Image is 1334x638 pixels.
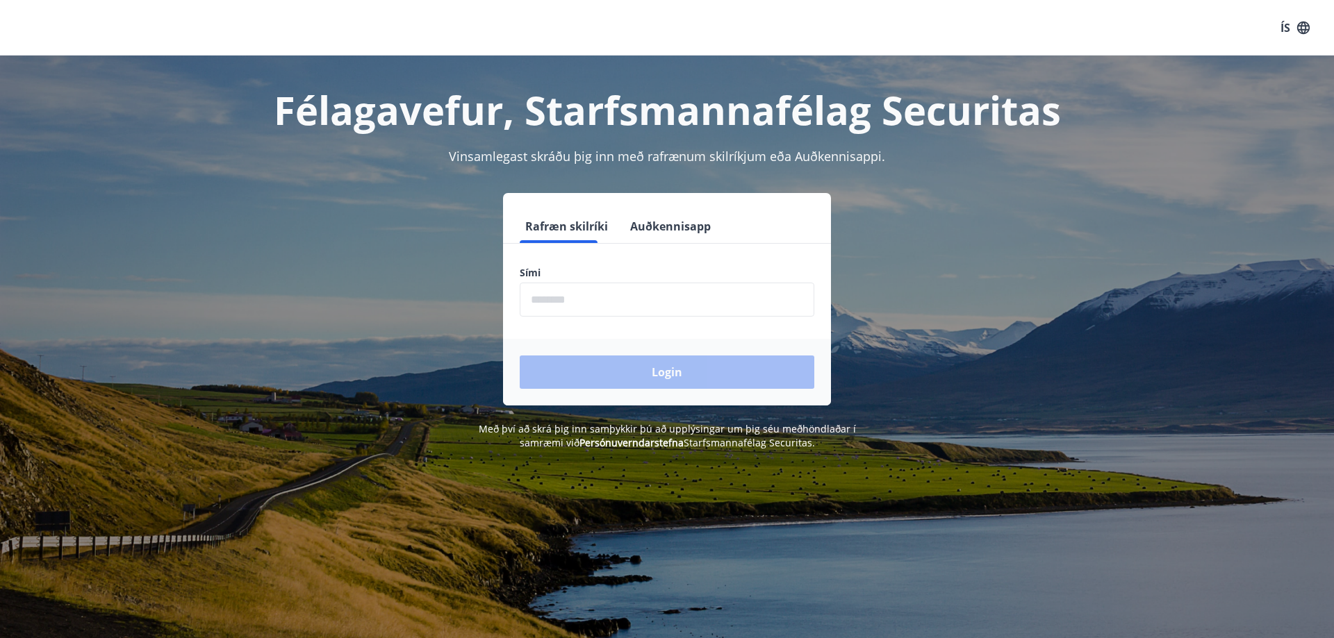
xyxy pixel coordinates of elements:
a: Persónuverndarstefna [579,436,684,449]
button: ÍS [1273,15,1317,40]
span: Með því að skrá þig inn samþykkir þú að upplýsingar um þig séu meðhöndlaðar í samræmi við Starfsm... [479,422,856,449]
button: Auðkennisapp [625,210,716,243]
h1: Félagavefur, Starfsmannafélag Securitas [183,83,1151,136]
button: Rafræn skilríki [520,210,614,243]
label: Sími [520,266,814,280]
span: Vinsamlegast skráðu þig inn með rafrænum skilríkjum eða Auðkennisappi. [449,148,885,165]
